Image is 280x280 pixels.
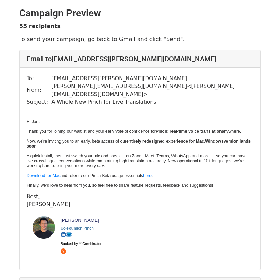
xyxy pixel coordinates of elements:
td: Subject: [27,98,51,106]
h4: Email to [EMAIL_ADDRESS][PERSON_NAME][DOMAIN_NAME] [27,55,253,63]
font: Backed by Y-Combinator [61,241,101,246]
img: AD_4nXeYup1781rLKKLO5BG9C11GIf8uRPZh1AbbSUb4hURSbXlPv_etEyfawftz0OFWCXddbxnBp5aHyLvaB3v8_ZYJ6kqHT... [61,248,66,254]
b: entirely redesigned experience for Mac [126,139,204,144]
a: Download for Mac [27,173,61,178]
td: From: [27,82,51,98]
span: Windows [205,139,224,144]
img: AD_4nXfOmcm_u-ApfD4c1AkEHw7llu8xU0lonoS5qHmCKSuY8RcWMYQkcdYER1pOYf4x4DHtPWMTEuuuuoBzYSyFKvAfbwCL_... [33,216,55,239]
b: Pinch: real-time voice translation [156,129,222,134]
p: Now, we're inviting you to an early, beta access of our . . [27,139,253,149]
b: version lands soon [27,139,251,149]
td: [EMAIL_ADDRESS][PERSON_NAME][DOMAIN_NAME] [51,75,253,83]
strong: 55 recipients [19,23,61,29]
a: here [143,173,152,178]
p: and refer to our Pinch Beta usage essentials . [27,173,253,178]
td: A Whole New Pinch for Live Translations [51,98,253,106]
p: Hi Jan, [27,119,253,124]
p: To send your campaign, go back to Gmail and click "Send". [19,35,261,43]
img: Calendly [66,232,72,237]
h2: Campaign Preview [19,7,261,19]
p: A quick install, then just switch your mic and speak— on Zoom, Meet, Teams, WhatsApp and more — s... [27,153,253,168]
p: Thank you for joining our waitlist and your early vote of confidence for anywhere. [27,129,253,134]
p: Finally, we'd love to hear from you, so feel free to share feature requests, feedback and suggest... [27,183,253,188]
span: [PERSON_NAME] [61,218,99,223]
div: Best, [27,193,253,201]
img: LinkedIn [61,232,66,237]
div: [PERSON_NAME] [27,200,253,209]
td: To: [27,75,51,83]
span: Co-Founder, Pinch [61,226,94,230]
td: [PERSON_NAME][EMAIL_ADDRESS][DOMAIN_NAME] < [PERSON_NAME][EMAIL_ADDRESS][DOMAIN_NAME] > [51,82,253,98]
